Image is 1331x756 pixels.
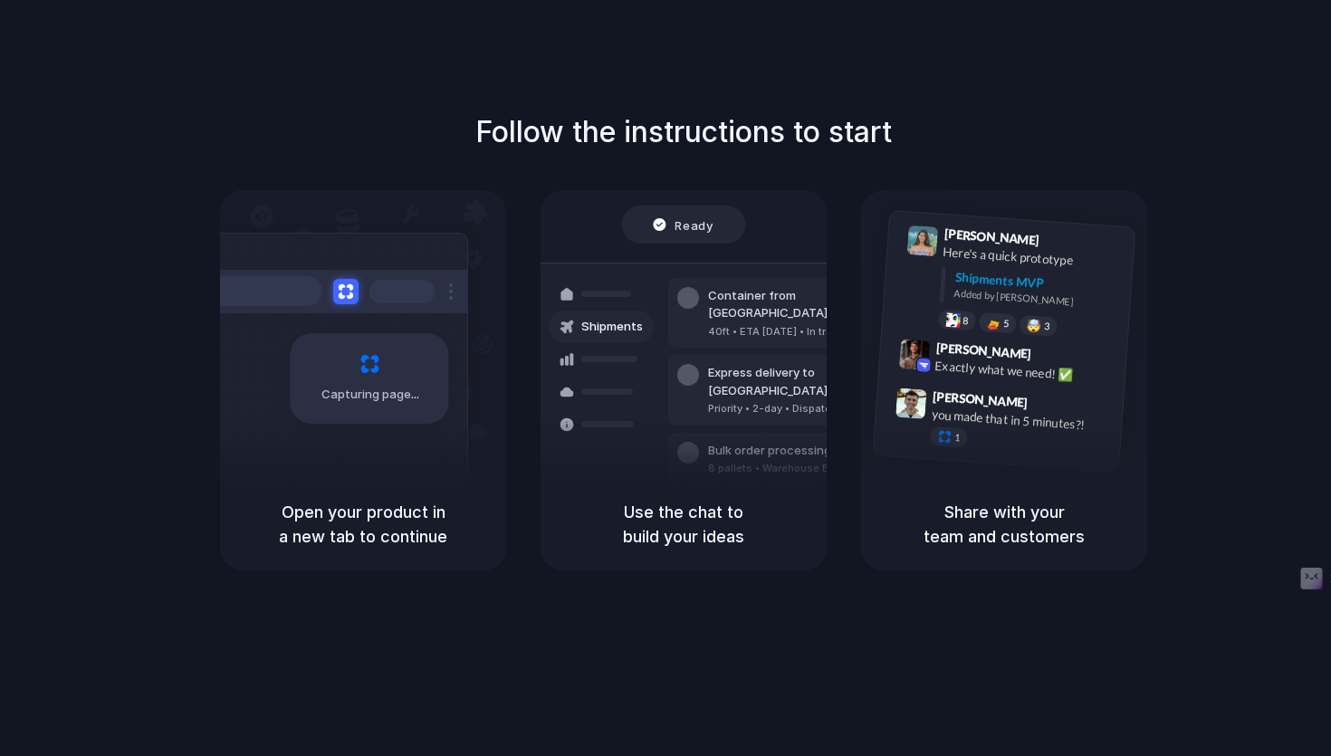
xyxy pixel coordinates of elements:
span: 5 [1003,318,1010,328]
div: 8 pallets • Warehouse B • Packed [708,461,876,476]
h5: Share with your team and customers [883,500,1125,549]
div: 40ft • ETA [DATE] • In transit [708,324,904,340]
span: 8 [962,315,969,325]
div: Container from [GEOGRAPHIC_DATA] [708,287,904,322]
span: 3 [1044,321,1050,331]
div: Bulk order processing [708,442,876,460]
div: Express delivery to [GEOGRAPHIC_DATA] [708,364,904,399]
span: Ready [675,215,713,234]
div: Shipments MVP [954,267,1122,297]
div: 🤯 [1027,319,1042,332]
div: Priority • 2-day • Dispatched [708,401,904,416]
span: 1 [954,433,961,443]
div: Here's a quick prototype [943,242,1124,273]
h1: Follow the instructions to start [475,110,892,154]
span: Capturing page [321,386,422,404]
div: Added by [PERSON_NAME] [953,286,1120,312]
span: 9:42 AM [1037,346,1074,368]
span: Shipments [581,318,643,336]
h5: Open your product in a new tab to continue [242,500,484,549]
span: 9:47 AM [1033,395,1070,416]
div: Exactly what we need! ✅ [934,356,1116,387]
div: you made that in 5 minutes?! [931,405,1112,435]
span: [PERSON_NAME] [935,337,1031,363]
span: [PERSON_NAME] [933,386,1029,412]
span: [PERSON_NAME] [943,224,1039,250]
span: 9:41 AM [1045,232,1082,254]
h5: Use the chat to build your ideas [562,500,805,549]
